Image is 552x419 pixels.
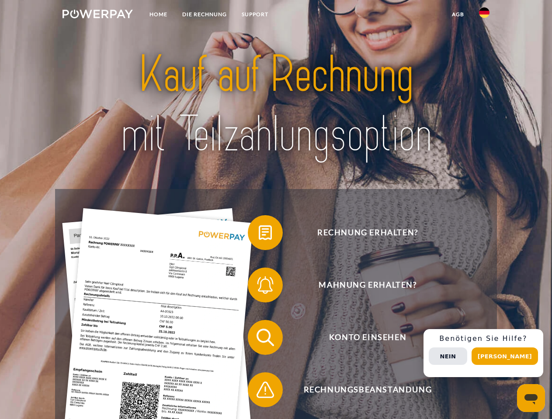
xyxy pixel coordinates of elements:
span: Konto einsehen [260,320,475,355]
span: Rechnung erhalten? [260,215,475,250]
button: Rechnungsbeanstandung [248,372,475,407]
img: logo-powerpay-white.svg [62,10,133,18]
h3: Benötigen Sie Hilfe? [429,334,538,343]
button: [PERSON_NAME] [472,347,538,365]
span: Mahnung erhalten? [260,268,475,302]
iframe: Schaltfläche zum Öffnen des Messaging-Fensters [517,384,545,412]
a: SUPPORT [234,7,276,22]
button: Konto einsehen [248,320,475,355]
a: Home [142,7,175,22]
button: Mahnung erhalten? [248,268,475,302]
span: Rechnungsbeanstandung [260,372,475,407]
button: Rechnung erhalten? [248,215,475,250]
img: qb_warning.svg [254,379,276,401]
img: qb_bill.svg [254,222,276,244]
a: DIE RECHNUNG [175,7,234,22]
img: title-powerpay_de.svg [83,42,469,167]
img: qb_search.svg [254,326,276,348]
img: qb_bell.svg [254,274,276,296]
img: de [479,7,490,18]
a: agb [444,7,472,22]
div: Schnellhilfe [424,329,543,377]
button: Nein [429,347,467,365]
